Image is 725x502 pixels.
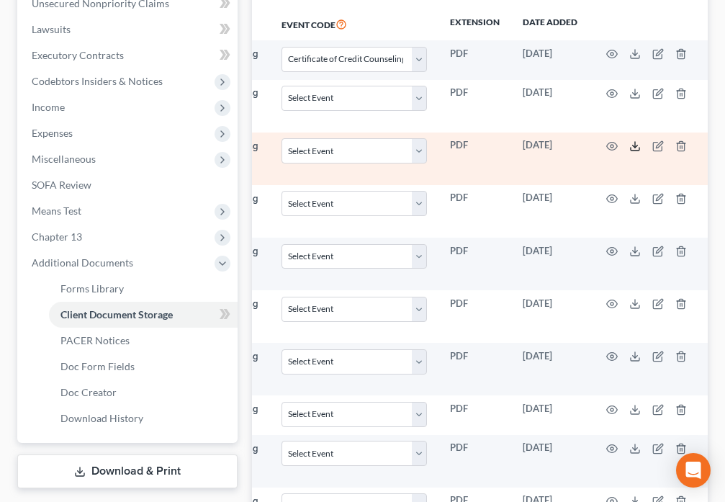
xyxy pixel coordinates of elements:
[60,412,143,424] span: Download History
[49,302,238,328] a: Client Document Storage
[438,238,511,290] td: PDF
[17,454,238,488] a: Download & Print
[49,276,238,302] a: Forms Library
[438,343,511,395] td: PDF
[438,7,511,40] th: Extension
[511,395,589,435] td: [DATE]
[32,127,73,139] span: Expenses
[438,290,511,343] td: PDF
[60,360,135,372] span: Doc Form Fields
[32,179,91,191] span: SOFA Review
[32,23,71,35] span: Lawsuits
[438,80,511,133] td: PDF
[270,7,438,40] th: Event Code
[438,395,511,435] td: PDF
[60,282,124,295] span: Forms Library
[49,405,238,431] a: Download History
[32,230,82,243] span: Chapter 13
[676,453,711,488] div: Open Intercom Messenger
[20,17,238,42] a: Lawsuits
[49,380,238,405] a: Doc Creator
[60,334,130,346] span: PACER Notices
[511,185,589,238] td: [DATE]
[511,40,589,80] td: [DATE]
[32,49,124,61] span: Executory Contracts
[511,238,589,290] td: [DATE]
[511,7,589,40] th: Date added
[511,80,589,133] td: [DATE]
[32,205,81,217] span: Means Test
[511,343,589,395] td: [DATE]
[32,75,163,87] span: Codebtors Insiders & Notices
[49,328,238,354] a: PACER Notices
[20,42,238,68] a: Executory Contracts
[32,101,65,113] span: Income
[60,386,117,398] span: Doc Creator
[438,185,511,238] td: PDF
[20,172,238,198] a: SOFA Review
[511,290,589,343] td: [DATE]
[438,435,511,488] td: PDF
[32,153,96,165] span: Miscellaneous
[60,308,173,321] span: Client Document Storage
[511,435,589,488] td: [DATE]
[438,133,511,185] td: PDF
[511,133,589,185] td: [DATE]
[32,256,133,269] span: Additional Documents
[49,354,238,380] a: Doc Form Fields
[438,40,511,80] td: PDF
